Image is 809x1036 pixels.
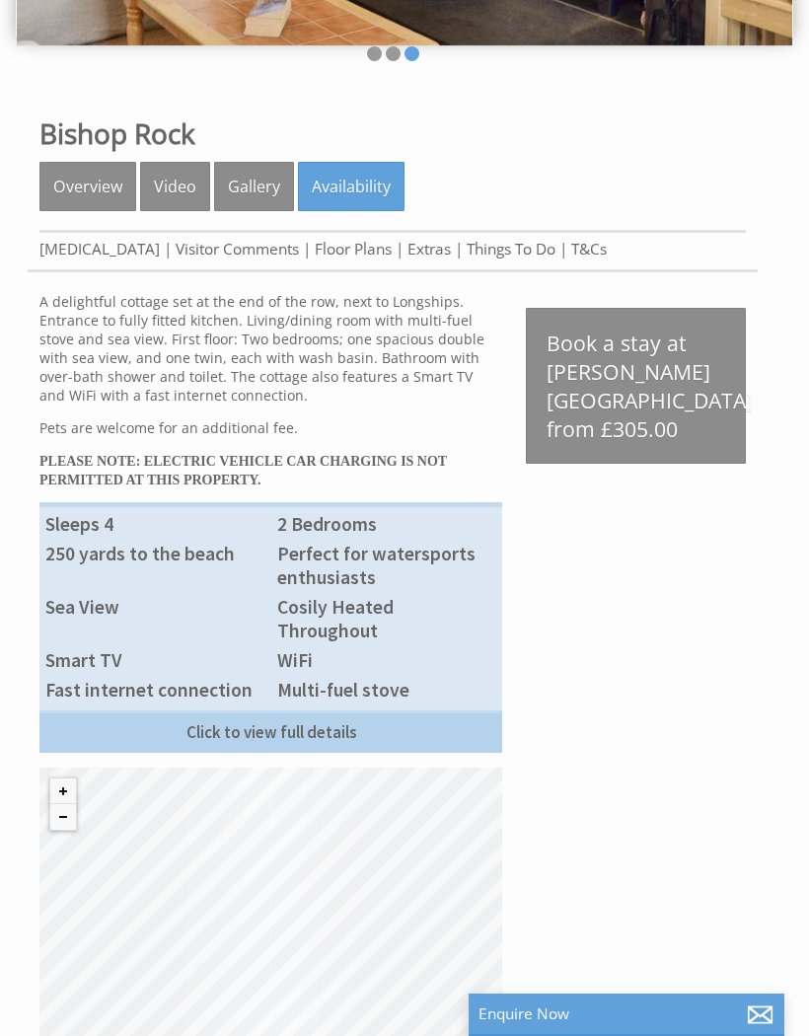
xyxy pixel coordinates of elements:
[39,239,160,259] a: [MEDICAL_DATA]
[467,239,555,259] a: Things To Do
[140,162,210,211] a: Video
[39,675,271,704] li: Fast internet connection
[271,592,503,645] li: Cosily Heated Throughout
[39,509,271,539] li: Sleeps 4
[271,539,503,592] li: Perfect for watersports enthusiasts
[39,454,447,487] b: PLEASE NOTE: ELECTRIC VEHICLE CAR CHARGING IS NOT PERMITTED AT THIS PROPERTY
[39,592,271,622] li: Sea View
[39,114,195,152] a: Bishop Rock
[526,308,746,464] a: Book a stay at [PERSON_NAME][GEOGRAPHIC_DATA] from £305.00
[257,473,261,487] b: .
[271,645,503,675] li: WiFi
[39,292,502,405] p: A delightful cottage set at the end of the row, next to Longships. Entrance to fully fitted kitch...
[39,645,271,675] li: Smart TV
[315,239,392,259] a: Floor Plans
[176,239,299,259] a: Visitor Comments
[298,162,404,211] a: Availability
[214,162,294,211] a: Gallery
[271,509,503,539] li: 2 Bedrooms
[39,418,502,437] p: Pets are welcome for an additional fee.
[50,804,76,830] button: Zoom out
[478,1003,774,1024] p: Enquire Now
[39,539,271,568] li: 250 yards to the beach
[39,710,502,753] a: Click to view full details
[571,239,607,259] a: T&Cs
[50,778,76,804] button: Zoom in
[407,239,451,259] a: Extras
[271,675,503,704] li: Multi-fuel stove
[39,162,136,211] a: Overview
